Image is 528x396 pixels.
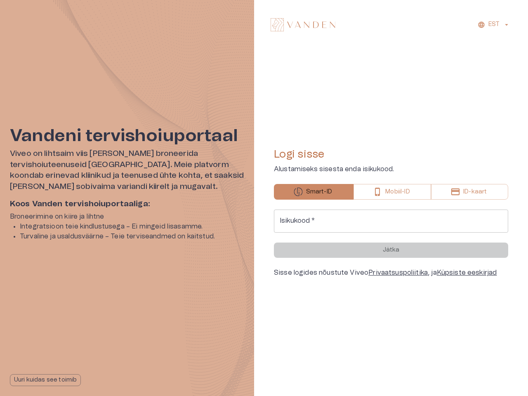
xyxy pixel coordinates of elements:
h4: Logi sisse [274,148,508,161]
a: Privaatsuspoliitika [368,269,428,276]
button: EST [476,19,511,31]
button: Uuri kuidas see toimib [10,374,81,386]
p: EST [488,20,500,29]
p: Mobiil-ID [385,188,410,196]
p: ID-kaart [463,188,487,196]
iframe: Help widget launcher [464,358,528,382]
p: Alustamiseks sisesta enda isikukood. [274,164,508,174]
button: Mobiil-ID [354,184,431,200]
a: Küpsiste eeskirjad [437,269,497,276]
p: Smart-ID [306,188,332,196]
button: Smart-ID [274,184,354,200]
p: Uuri kuidas see toimib [14,376,77,384]
button: ID-kaart [431,184,508,200]
div: Sisse logides nõustute Viveo , ja [274,268,508,278]
img: Vanden logo [271,18,335,31]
